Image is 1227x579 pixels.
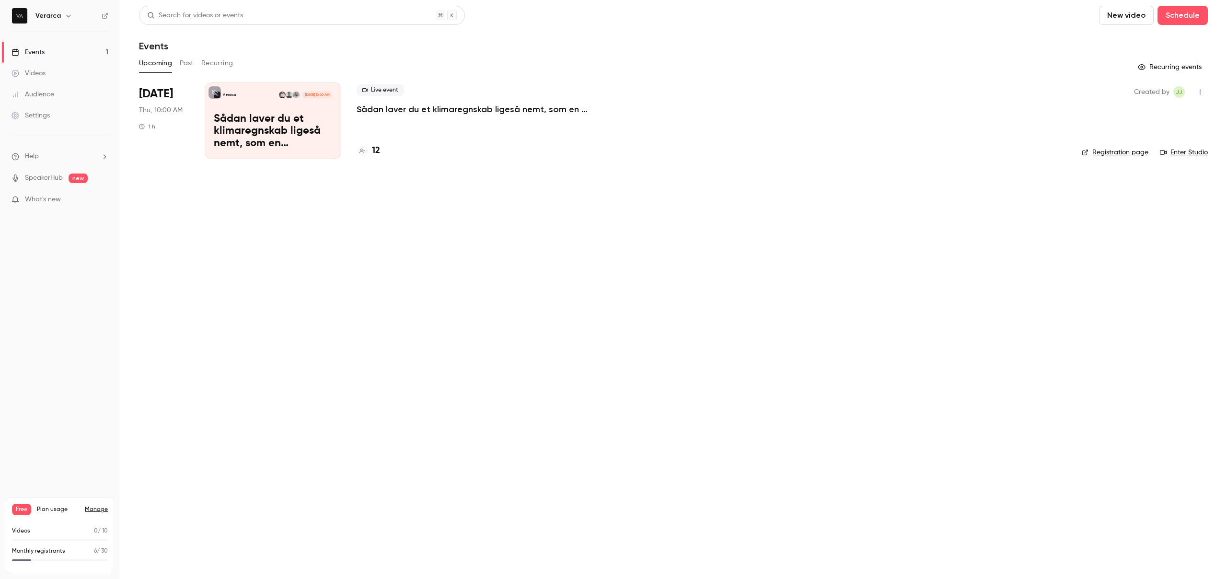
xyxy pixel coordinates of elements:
button: Schedule [1158,6,1208,25]
a: Sådan laver du et klimaregnskab ligeså nemt, som en resultatopgørelse [357,104,644,115]
div: Events [12,47,45,57]
p: Sådan laver du et klimaregnskab ligeså nemt, som en resultatopgørelse [214,113,332,150]
a: Registration page [1082,148,1148,157]
a: SpeakerHub [25,173,63,183]
div: Oct 23 Thu, 10:00 AM (Europe/Copenhagen) [139,82,189,159]
iframe: Noticeable Trigger [97,196,108,204]
img: Søren Orluf [279,92,286,98]
div: 1 h [139,123,155,130]
span: 0 [94,528,98,534]
button: Past [180,56,194,71]
p: Verarca [223,93,236,97]
span: Free [12,504,31,515]
p: / 10 [94,527,108,535]
button: New video [1099,6,1154,25]
span: 6 [94,548,97,554]
span: [DATE] 10:00 AM [302,92,332,98]
h6: Verarca [35,11,61,21]
span: Thu, 10:00 AM [139,105,183,115]
span: Help [25,151,39,162]
a: Enter Studio [1160,148,1208,157]
div: Audience [12,90,54,99]
a: 12 [357,144,380,157]
button: Upcoming [139,56,172,71]
img: Søren Højberg [293,92,300,98]
span: Jj [1176,86,1182,98]
button: Recurring events [1134,59,1208,75]
span: Plan usage [37,506,79,513]
li: help-dropdown-opener [12,151,108,162]
p: Monthly registrants [12,547,65,556]
span: Live event [357,84,404,96]
span: Created by [1134,86,1169,98]
a: Sådan laver du et klimaregnskab ligeså nemt, som en resultatopgørelseVerarcaSøren HøjbergDan Skov... [205,82,341,159]
h4: 12 [372,144,380,157]
img: Verarca [12,8,27,23]
p: Videos [12,527,30,535]
span: Jonas jkr+wemarket@wemarket.dk [1173,86,1185,98]
a: Manage [85,506,108,513]
img: Dan Skovgaard [286,92,292,98]
div: Videos [12,69,46,78]
span: What's new [25,195,61,205]
span: new [69,174,88,183]
div: Search for videos or events [147,11,243,21]
button: Recurring [201,56,233,71]
span: [DATE] [139,86,173,102]
p: / 30 [94,547,108,556]
h1: Events [139,40,168,52]
div: Settings [12,111,50,120]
